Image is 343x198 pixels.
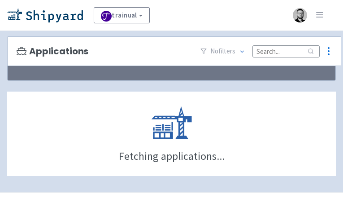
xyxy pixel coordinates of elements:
[94,7,150,23] a: trainual
[119,151,225,162] div: Fetching applications...
[7,8,83,22] img: Shipyard logo
[17,46,88,57] h3: Applications
[210,46,235,57] span: No filter s
[252,45,320,57] input: Search...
